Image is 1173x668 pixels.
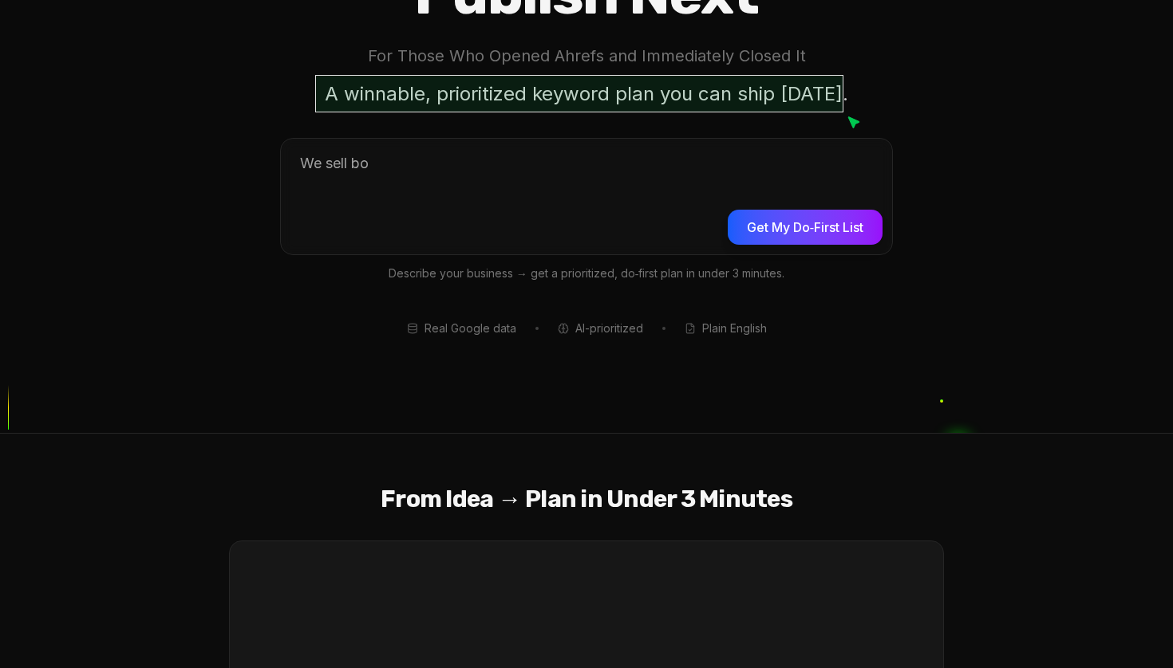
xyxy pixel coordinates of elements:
[229,43,944,69] p: For Those Who Opened Ahrefs and Immediately Closed It
[280,265,893,283] p: Describe your business → get a prioritized, do‑first plan in under 3 minutes.
[702,320,767,336] span: Plain English
[425,320,516,336] span: Real Google data
[315,75,858,112] p: A winnable, prioritized keyword plan you can ship [DATE].
[728,210,883,245] button: Get My Do‑First List
[575,320,643,336] span: AI-prioritized
[178,485,995,515] h2: From Idea → Plan in Under 3 Minutes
